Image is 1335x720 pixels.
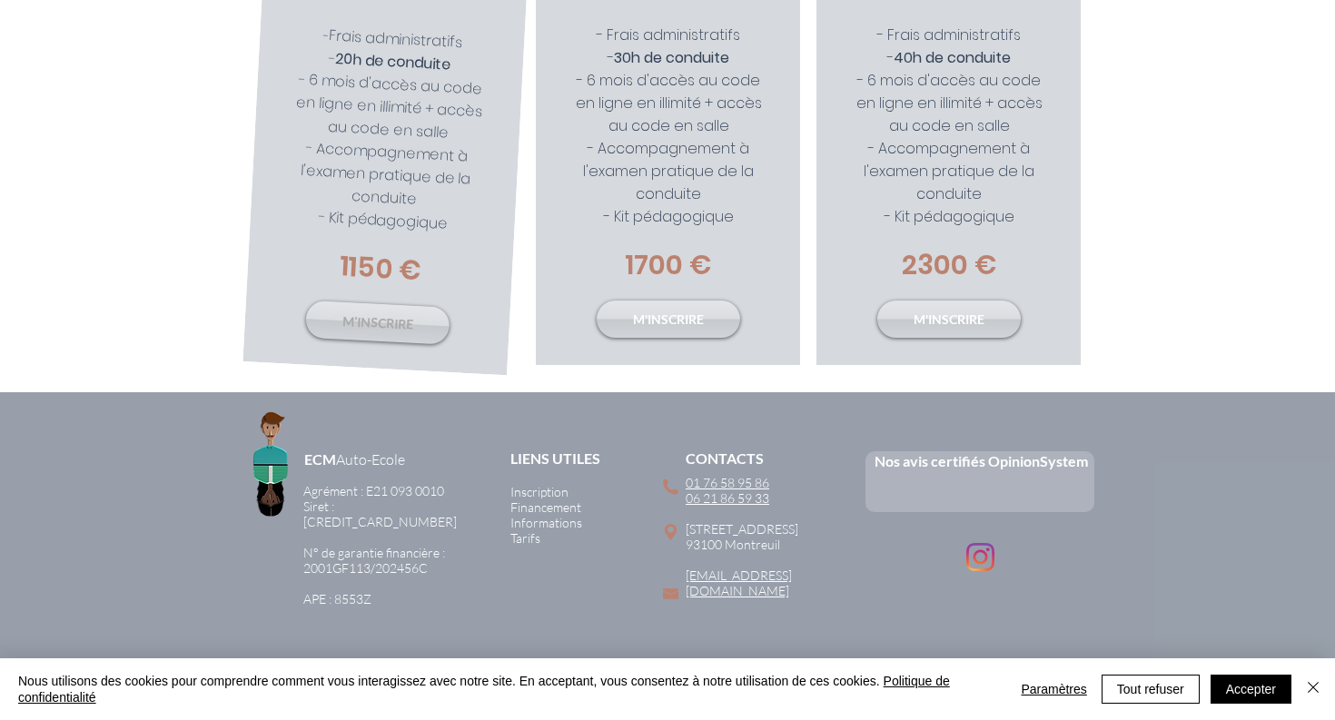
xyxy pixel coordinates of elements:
a: Tarifs [510,530,540,546]
span: - 6 mois d'accès au code en ligne en illimité + accès au code en salle [576,70,762,136]
span: - Accompagnement à l'examen pratique de la conduite [864,138,1034,204]
a: ECM [304,450,336,468]
span: CONTACTS [686,449,764,467]
img: Logo ECM en-tête.png [227,400,313,523]
span: Paramètres [1021,676,1086,703]
button: Fermer [1302,673,1324,705]
a: M'INSCRIRE [305,301,450,345]
span: - [608,47,729,68]
span: - [887,47,1011,68]
a: 06 21 86 59 33 [686,490,769,506]
span: 20h de conduite [335,48,451,75]
iframe: Wix Chat [1250,635,1335,720]
span: - Accompagnement à l'examen pratique de la conduite [300,137,471,209]
span: 30h de conduite [614,47,729,68]
span: 93100 Montreuil [686,537,780,552]
span: - Frais administratifs [877,25,1021,45]
span: Nous utilisons des cookies pour comprendre comment vous interagissez avec notre site. En acceptan... [18,673,999,705]
iframe: Embedded Content [899,471,1065,512]
button: Accepter [1211,675,1291,704]
a: Politique de confidentialité [18,674,950,705]
span: [STREET_ADDRESS] [686,521,798,537]
span: - 6 mois d'accès au code en ligne en illimité + accès au code en salle [296,69,483,143]
span: Frais administratifs [329,25,463,54]
span: Auto-Ecole [336,450,405,468]
span: M'INSCRIRE [633,311,704,329]
span: M'INSCRIRE [914,311,984,329]
span: 2300 € [902,245,997,284]
span: - [323,27,463,52]
a: M'INSCRIRE [877,301,1021,338]
button: Tout refuser [1102,675,1200,704]
a: Inscription [510,484,569,499]
img: Fermer [1302,676,1324,698]
span: 1150 € [339,246,423,290]
span: 40h de conduite [894,47,1011,68]
span: M'INSCRIRE [341,311,413,333]
img: Instagram ECM Auto-Ecole [966,543,994,571]
a: Nos avis certifiés OpinionSystem [875,452,1088,469]
span: - Kit pédagogique [318,206,449,233]
a: Agrément : E21 093 0010Siret : [CREDIT_CARD_NUMBER]​N° de garantie financière :2001GF113/202456C ... [303,483,457,607]
span: - Frais administratifs [597,25,740,45]
a: 01 76 58 95 86 [686,475,769,490]
ul: Barre de réseaux sociaux [966,543,994,571]
span: 1700 € [625,245,712,284]
a: Informations [510,515,582,530]
span: - Kit pédagogique [885,206,1014,227]
span: - Kit pédagogique [604,206,734,227]
span: - [329,48,455,75]
span: LIENS UTILES [510,449,600,467]
a: [EMAIL_ADDRESS][DOMAIN_NAME] [686,567,792,598]
a: M'INSCRIRE [597,301,740,338]
a: Financement [510,499,581,515]
span: - 6 mois d'accès au code en ligne en illimité + accès au code en salle [856,70,1043,136]
span: - Accompagnement à l'examen pratique de la conduite [583,138,754,204]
